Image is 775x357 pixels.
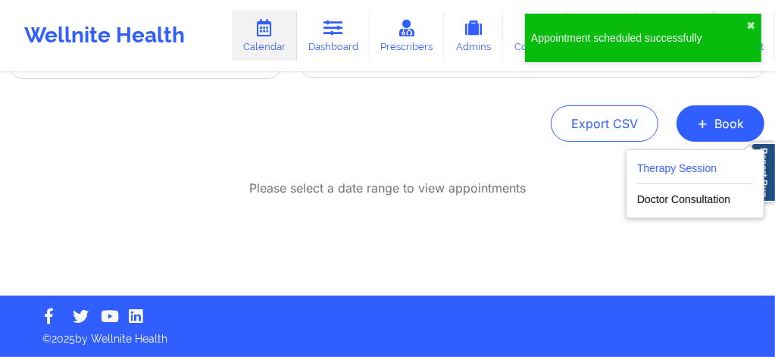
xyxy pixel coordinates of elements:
button: Export CSV [551,105,658,142]
button: +Book [677,105,764,142]
a: Prescribers [370,11,445,61]
button: Doctor Consultation [637,184,753,208]
div: Appointment scheduled successfully [531,30,746,45]
button: Therapy Session [637,159,753,184]
a: Coaches [503,11,566,61]
span: + [697,119,708,127]
a: Dashboard [297,11,370,61]
a: Calendar [232,11,297,61]
p: © 2025 by Wellnite Health [32,321,743,346]
button: close [746,20,755,32]
a: Admins [444,11,503,61]
p: Please select a date range to view appointments [249,180,526,197]
a: Report Bug [751,142,775,202]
